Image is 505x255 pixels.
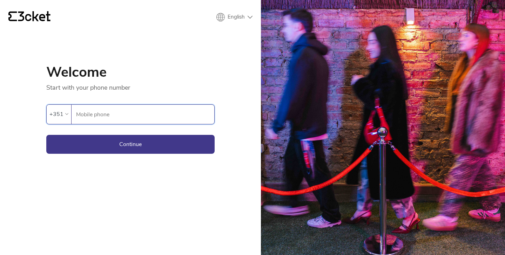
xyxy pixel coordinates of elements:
[72,105,214,124] label: Mobile phone
[46,65,215,79] h1: Welcome
[46,135,215,154] button: Continue
[76,105,214,124] input: Mobile phone
[8,12,17,21] g: {' '}
[8,11,50,23] a: {' '}
[46,79,215,92] p: Start with your phone number
[49,109,63,119] div: +351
